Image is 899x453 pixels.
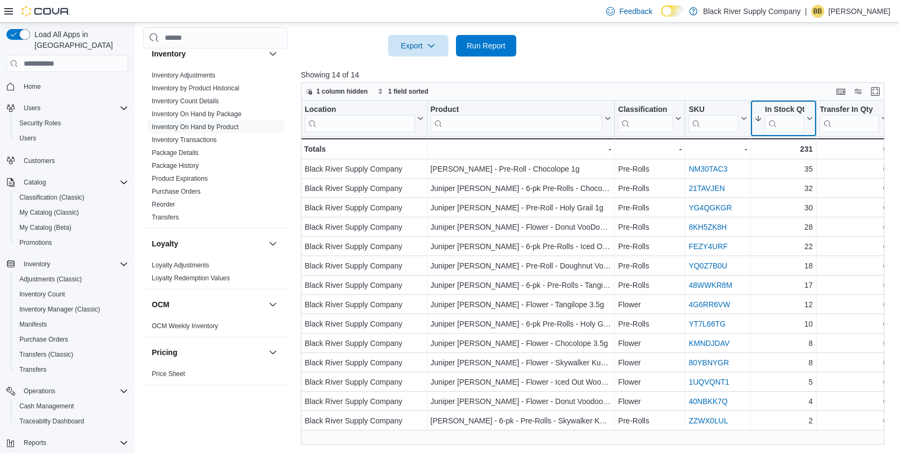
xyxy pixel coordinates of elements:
a: Inventory Count [15,288,69,301]
div: 4 [754,395,813,408]
button: My Catalog (Classic) [11,205,132,220]
a: Product Expirations [152,175,208,182]
a: Purchase Orders [152,188,201,195]
div: 0 [820,298,888,311]
div: Black River Supply Company [305,414,424,427]
button: Inventory [19,258,54,271]
span: Promotions [15,236,128,249]
span: Home [19,80,128,93]
span: Customers [24,157,55,165]
button: Classification (Classic) [11,190,132,205]
a: Traceabilty Dashboard [15,415,88,428]
button: Users [11,131,132,146]
div: Classification [618,105,673,115]
span: Package Details [152,148,199,157]
span: Inventory Count [15,288,128,301]
button: Adjustments (Classic) [11,272,132,287]
div: Juniper [PERSON_NAME] - Flower - Donut VooDoo 6-pack [430,221,611,233]
span: Transfers [152,213,179,222]
button: Display options [852,85,865,98]
div: Juniper [PERSON_NAME] - Flower - Tangilope 3.5g [430,298,611,311]
div: In Stock Qty [765,105,804,115]
div: Totals [304,143,424,155]
a: My Catalog (Classic) [15,206,83,219]
button: Users [2,101,132,116]
div: 0 [820,317,888,330]
div: 0 [820,376,888,388]
span: Feedback [619,6,652,17]
div: Juniper [PERSON_NAME] - 6-pk Pre-Rolls - Chocolope [430,182,611,195]
button: Customers [2,152,132,168]
span: Inventory On Hand by Product [152,123,238,131]
div: Flower [618,298,682,311]
a: Loyalty Adjustments [152,261,209,269]
span: Inventory Count [19,290,65,299]
span: Transfers (Classic) [15,348,128,361]
a: Security Roles [15,117,65,130]
span: Purchase Orders [152,187,201,196]
a: Users [15,132,40,145]
span: Reorder [152,200,175,209]
button: Enter fullscreen [869,85,882,98]
span: Run Report [467,40,505,51]
div: 0 [820,356,888,369]
div: Product [430,105,602,115]
a: Inventory Adjustments [152,72,215,79]
span: Adjustments (Classic) [15,273,128,286]
div: - [430,143,611,155]
a: Inventory Transactions [152,136,217,144]
div: 0 [819,143,887,155]
span: Home [24,82,41,91]
div: 0 [820,201,888,214]
a: Promotions [15,236,57,249]
button: Security Roles [11,116,132,131]
div: 0 [820,279,888,292]
div: SKU [689,105,739,115]
span: BB [813,5,822,18]
a: Transfers (Classic) [15,348,78,361]
span: Security Roles [19,119,61,128]
button: Transfers [11,362,132,377]
a: KMNDJDAV [689,339,729,348]
a: Reorder [152,201,175,208]
span: Package History [152,161,199,170]
button: SKU [689,105,747,132]
button: Transfer In Qty [819,105,887,132]
div: Product [430,105,602,132]
a: ZZWX0LUL [689,416,728,425]
span: Manifests [15,318,128,331]
button: Traceabilty Dashboard [11,414,132,429]
button: 1 field sorted [373,85,433,98]
div: Juniper [PERSON_NAME] - Flower - Chocolope 3.5g [430,337,611,350]
div: 35 [754,162,813,175]
button: Classification [618,105,682,132]
span: Traceabilty Dashboard [15,415,128,428]
button: Reports [19,436,51,449]
p: [PERSON_NAME] [828,5,890,18]
span: OCM Weekly Inventory [152,322,218,330]
a: FEZY4URF [689,242,727,251]
div: Juniper [PERSON_NAME] - Flower - Iced Out Wook 3.5g [430,376,611,388]
button: Catalog [19,176,50,189]
span: Reports [24,438,46,447]
span: Users [24,104,40,112]
button: Inventory Manager (Classic) [11,302,132,317]
span: Inventory Manager (Classic) [15,303,128,316]
div: Brandon Blount [811,5,824,18]
div: Classification [618,105,673,132]
div: Black River Supply Company [305,298,424,311]
div: 8 [754,337,813,350]
div: 0 [820,259,888,272]
div: Juniper [PERSON_NAME] - 6-pk Pre-Rolls - Holy Grail [430,317,611,330]
div: Black River Supply Company [305,182,424,195]
span: Inventory [19,258,128,271]
div: 8 [754,356,813,369]
div: - [689,143,747,155]
div: Black River Supply Company [305,259,424,272]
div: 5 [754,376,813,388]
img: Cova [22,6,70,17]
h3: Inventory [152,48,186,59]
span: Load All Apps in [GEOGRAPHIC_DATA] [30,29,128,51]
div: Juniper [PERSON_NAME] - Pre-Roll - Holy Grail 1g [430,201,611,214]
